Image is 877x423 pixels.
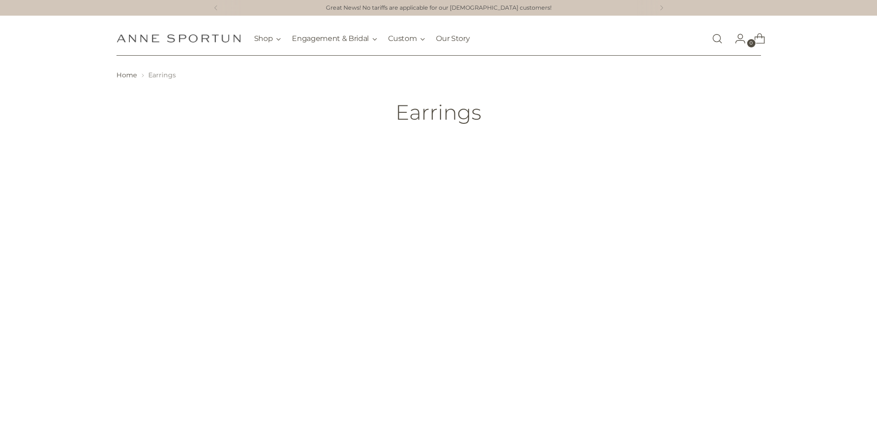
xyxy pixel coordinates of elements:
[292,29,377,49] button: Engagement & Bridal
[116,71,137,79] a: Home
[747,39,755,47] span: 0
[395,101,482,124] h1: Earrings
[116,70,761,80] nav: breadcrumbs
[388,29,425,49] button: Custom
[708,29,726,48] a: Open search modal
[436,29,470,49] a: Our Story
[727,29,746,48] a: Go to the account page
[254,29,281,49] button: Shop
[116,34,241,43] a: Anne Sportun Fine Jewellery
[326,4,552,12] a: Great News! No tariffs are applicable for our [DEMOGRAPHIC_DATA] customers!
[747,29,765,48] a: Open cart modal
[148,71,176,79] span: Earrings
